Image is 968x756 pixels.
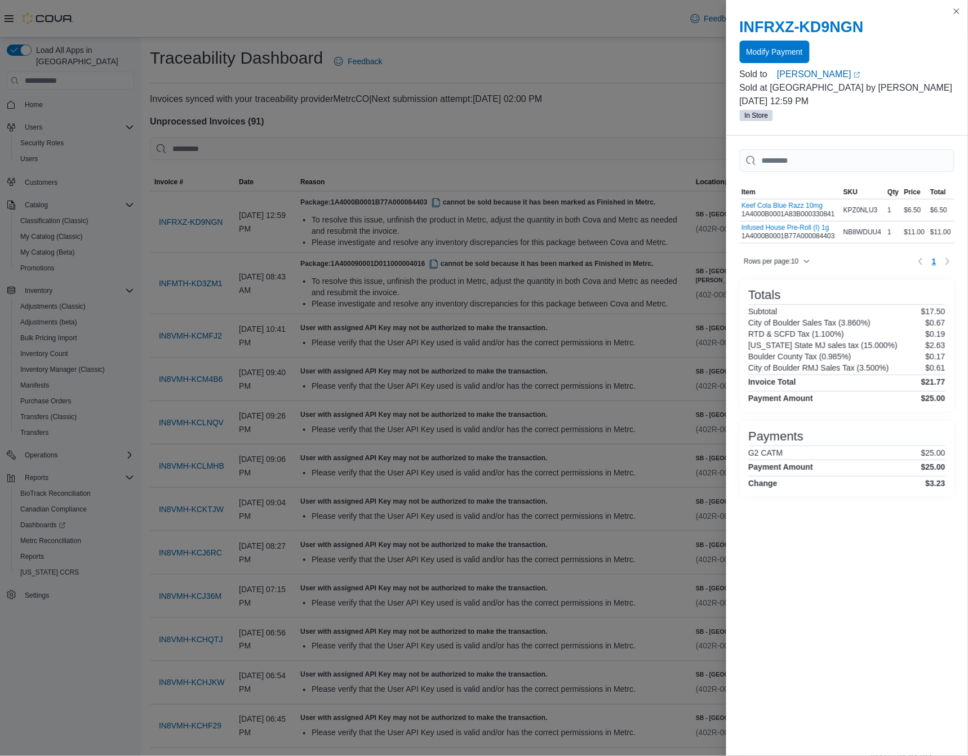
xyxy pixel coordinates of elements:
[841,185,885,199] button: SKU
[747,46,803,57] span: Modify Payment
[921,448,945,457] p: $25.00
[742,188,756,197] span: Item
[742,224,836,241] div: 1A4000B0001B77A000084403
[777,68,954,81] a: [PERSON_NAME]External link
[742,202,836,219] div: 1A4000B0001A83B000330841
[926,479,945,488] h4: $3.23
[921,377,945,386] h4: $21.77
[749,330,845,339] h6: RTD & SCFD Tax (1.100%)
[749,448,783,457] h6: G2 CATM
[914,252,954,270] nav: Pagination for table: MemoryTable from EuiInMemoryTable
[749,352,852,361] h6: Boulder County Tax (0.985%)
[843,206,878,215] span: KPZ0NLU3
[888,188,899,197] span: Qty
[927,252,941,270] button: Page 1 of 1
[886,203,902,217] div: 1
[740,18,955,36] h2: INFRXZ-KD9NGN
[749,307,778,316] h6: Subtotal
[904,188,921,197] span: Price
[926,330,945,339] p: $0.19
[914,255,927,268] button: Previous page
[926,318,945,327] p: $0.67
[742,202,836,210] button: Keef Cola Blue Razz 10mg
[740,81,955,95] p: Sold at [GEOGRAPHIC_DATA] by [PERSON_NAME]
[749,377,797,386] h4: Invoice Total
[749,318,871,327] h6: City of Boulder Sales Tax (3.860%)
[740,41,810,63] button: Modify Payment
[749,430,804,443] h3: Payments
[928,185,954,199] button: Total
[854,72,860,78] svg: External link
[749,341,898,350] h6: [US_STATE] State MJ sales tax (15.000%)
[745,110,769,121] span: In Store
[927,252,941,270] ul: Pagination for table: MemoryTable from EuiInMemoryTable
[926,341,945,350] p: $2.63
[928,203,954,217] div: $6.50
[902,185,929,199] button: Price
[742,224,836,232] button: Infused House Pre-Roll (I) 1g
[926,363,945,372] p: $0.61
[744,257,799,266] span: Rows per page : 10
[921,463,945,472] h4: $25.00
[926,352,945,361] p: $0.17
[921,307,945,316] p: $17.50
[740,110,774,121] span: In Store
[749,463,814,472] h4: Payment Amount
[843,188,858,197] span: SKU
[740,68,775,81] div: Sold to
[932,256,936,267] span: 1
[950,5,963,18] button: Close this dialog
[843,228,881,237] span: NB8WDUU4
[749,363,890,372] h6: City of Boulder RMJ Sales Tax (3.500%)
[902,203,929,217] div: $6.50
[740,255,815,268] button: Rows per page:10
[749,479,778,488] h4: Change
[930,188,946,197] span: Total
[740,185,842,199] button: Item
[902,225,929,239] div: $11.00
[740,149,955,172] input: This is a search bar. As you type, the results lower in the page will automatically filter.
[749,288,781,302] h3: Totals
[749,394,814,403] h4: Payment Amount
[740,95,955,108] p: [DATE] 12:59 PM
[921,394,945,403] h4: $25.00
[941,255,954,268] button: Next page
[886,185,902,199] button: Qty
[928,225,954,239] div: $11.00
[886,225,902,239] div: 1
